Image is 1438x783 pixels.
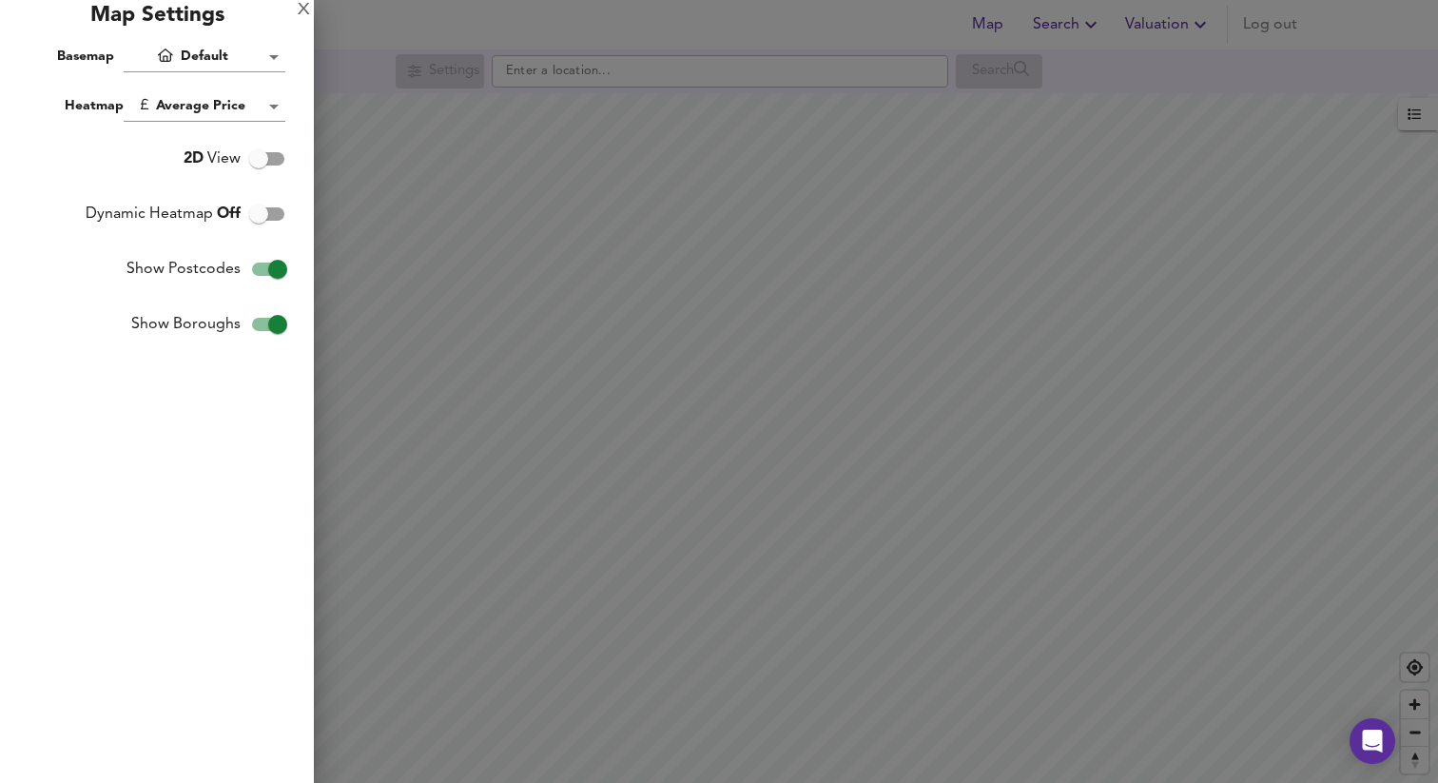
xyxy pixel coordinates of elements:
span: Dynamic Heatmap [86,203,241,225]
div: Average Price [124,91,285,122]
span: Heatmap [65,99,124,112]
span: 2D [184,151,204,166]
span: View [184,147,241,170]
span: Off [217,206,241,222]
div: Open Intercom Messenger [1350,718,1395,764]
div: Default [124,42,285,72]
span: Basemap [57,49,114,63]
div: X [298,4,310,17]
span: Show Postcodes [126,258,241,281]
span: Show Boroughs [131,313,241,336]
